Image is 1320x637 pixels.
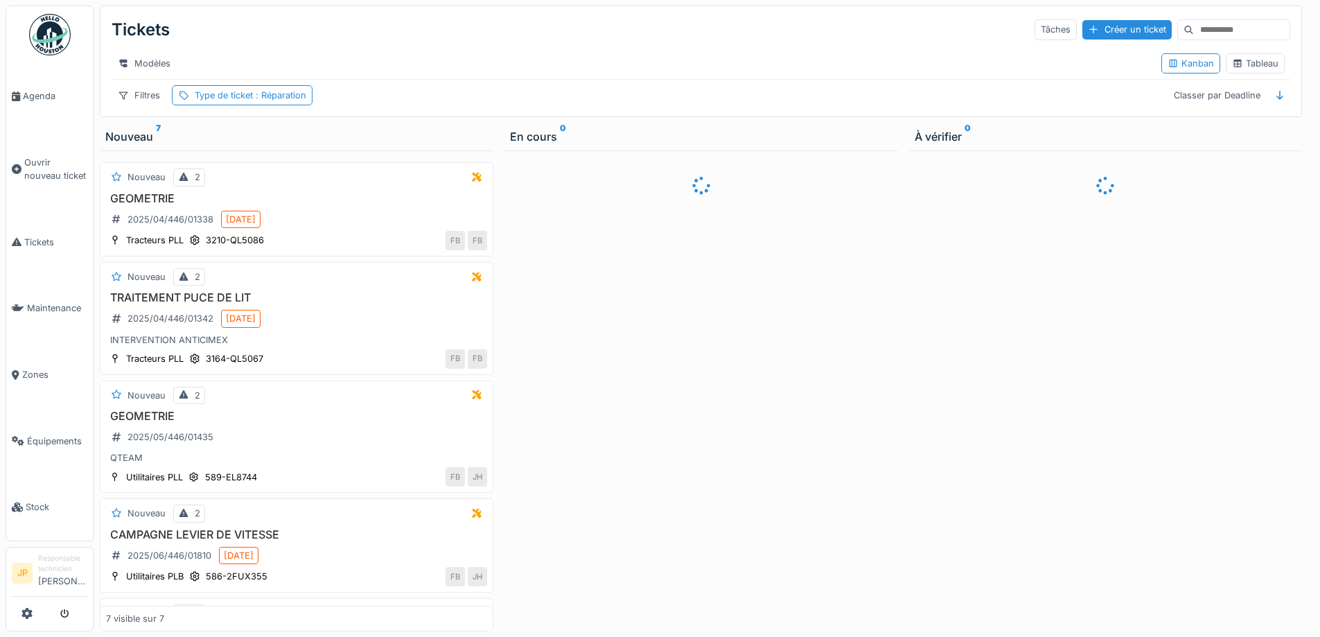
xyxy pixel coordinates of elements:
[205,471,257,484] div: 589-EL8744
[126,352,184,365] div: Tracteurs PLL
[106,192,487,205] h3: GEOMETRIE
[127,549,211,562] div: 2025/06/446/01810
[29,14,71,55] img: Badge_color-CXgf-gQk.svg
[126,471,183,484] div: Utilitaires PLL
[195,89,306,102] div: Type de ticket
[468,467,487,487] div: JH
[1035,19,1077,40] div: Tâches
[12,563,33,584] li: JP
[560,128,566,145] sup: 0
[24,156,88,182] span: Ouvrir nouveau ticket
[446,231,465,250] div: FB
[206,352,263,365] div: 3164-QL5067
[468,231,487,250] div: FB
[127,270,166,283] div: Nouveau
[127,312,213,325] div: 2025/04/446/01342
[38,553,88,593] li: [PERSON_NAME]
[6,408,94,475] a: Équipements
[127,507,166,520] div: Nouveau
[446,467,465,487] div: FB
[127,171,166,184] div: Nouveau
[226,213,256,226] div: [DATE]
[6,209,94,276] a: Tickets
[468,349,487,369] div: FB
[26,500,88,514] span: Stock
[1232,57,1278,70] div: Tableau
[23,89,88,103] span: Agenda
[27,302,88,315] span: Maintenance
[226,312,256,325] div: [DATE]
[38,553,88,575] div: Responsable technicien
[6,63,94,130] a: Agenda
[6,474,94,541] a: Stock
[112,53,177,73] div: Modèles
[106,451,487,464] div: QTEAM
[112,12,170,48] div: Tickets
[468,567,487,586] div: JH
[105,128,488,145] div: Nouveau
[106,612,164,625] div: 7 visible sur 7
[206,570,267,583] div: 586-2FUX355
[195,389,200,402] div: 2
[1168,85,1267,105] div: Classer par Deadline
[106,528,487,541] h3: CAMPAGNE LEVIER DE VITESSE
[253,90,306,101] span: : Réparation
[6,130,94,209] a: Ouvrir nouveau ticket
[127,213,213,226] div: 2025/04/446/01338
[27,435,88,448] span: Équipements
[195,171,200,184] div: 2
[106,291,487,304] h3: TRAITEMENT PUCE DE LIT
[106,333,487,347] div: INTERVENTION ANTICIMEX
[12,553,88,597] a: JP Responsable technicien[PERSON_NAME]
[127,430,213,444] div: 2025/05/446/01435
[915,128,1297,145] div: À vérifier
[112,85,166,105] div: Filtres
[206,234,264,247] div: 3210-QL5086
[6,342,94,408] a: Zones
[446,349,465,369] div: FB
[510,128,892,145] div: En cours
[24,236,88,249] span: Tickets
[22,368,88,381] span: Zones
[195,270,200,283] div: 2
[126,234,184,247] div: Tracteurs PLL
[1082,20,1172,39] div: Créer un ticket
[195,507,200,520] div: 2
[126,570,184,583] div: Utilitaires PLB
[224,549,254,562] div: [DATE]
[1168,57,1214,70] div: Kanban
[965,128,971,145] sup: 0
[446,567,465,586] div: FB
[156,128,161,145] sup: 7
[127,389,166,402] div: Nouveau
[6,275,94,342] a: Maintenance
[106,410,487,423] h3: GEOMETRIE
